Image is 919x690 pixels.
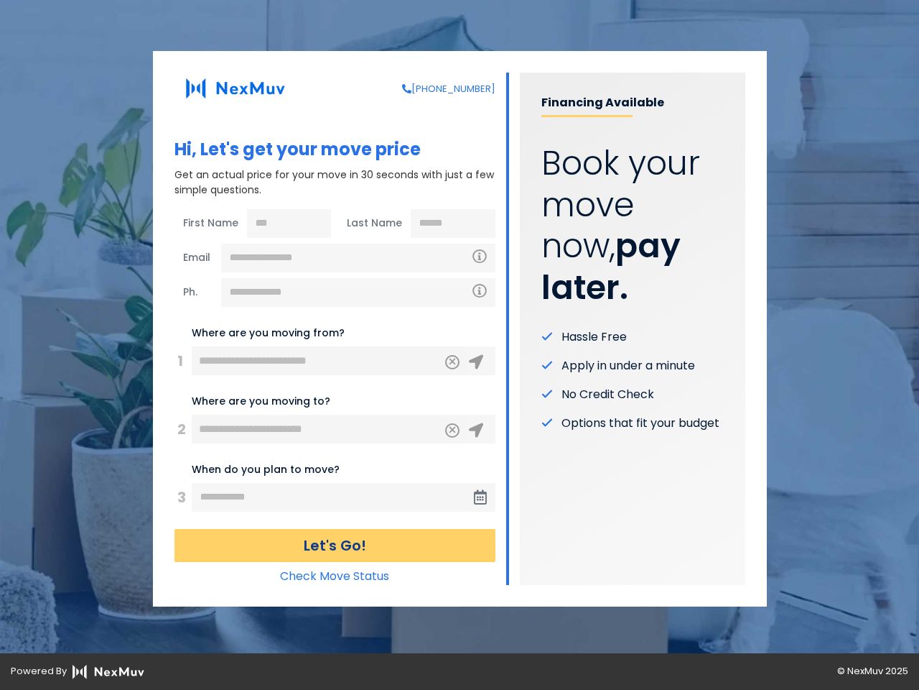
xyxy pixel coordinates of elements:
[445,423,459,438] button: Clear
[541,94,724,117] p: Financing Available
[192,415,467,443] input: 456 Elm St, City, ST ZIP
[192,394,330,409] label: Where are you moving to?
[280,568,389,584] a: Check Move Status
[561,386,654,403] span: No Credit Check
[541,143,724,308] p: Book your move now,
[445,355,459,369] button: Clear
[192,346,467,375] input: 123 Main St, City, ST ZIP
[402,82,495,96] a: [PHONE_NUMBER]
[174,244,221,272] span: Email
[561,415,719,432] span: Options that fit your budget
[174,278,221,307] span: Ph.
[561,328,627,346] span: Hassle Free
[174,73,297,105] img: NexMuv
[192,326,345,341] label: Where are you moving from?
[192,462,340,477] label: When do you plan to move?
[541,223,681,310] strong: pay later.
[174,209,247,238] span: First Name
[174,529,495,562] button: Let's Go!
[174,167,495,198] p: Get an actual price for your move in 30 seconds with just a few simple questions.
[561,357,695,374] span: Apply in under a minute
[459,664,919,679] div: © NexMuv 2025
[174,139,495,160] h1: Hi, Let's get your move price
[338,209,411,238] span: Last Name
